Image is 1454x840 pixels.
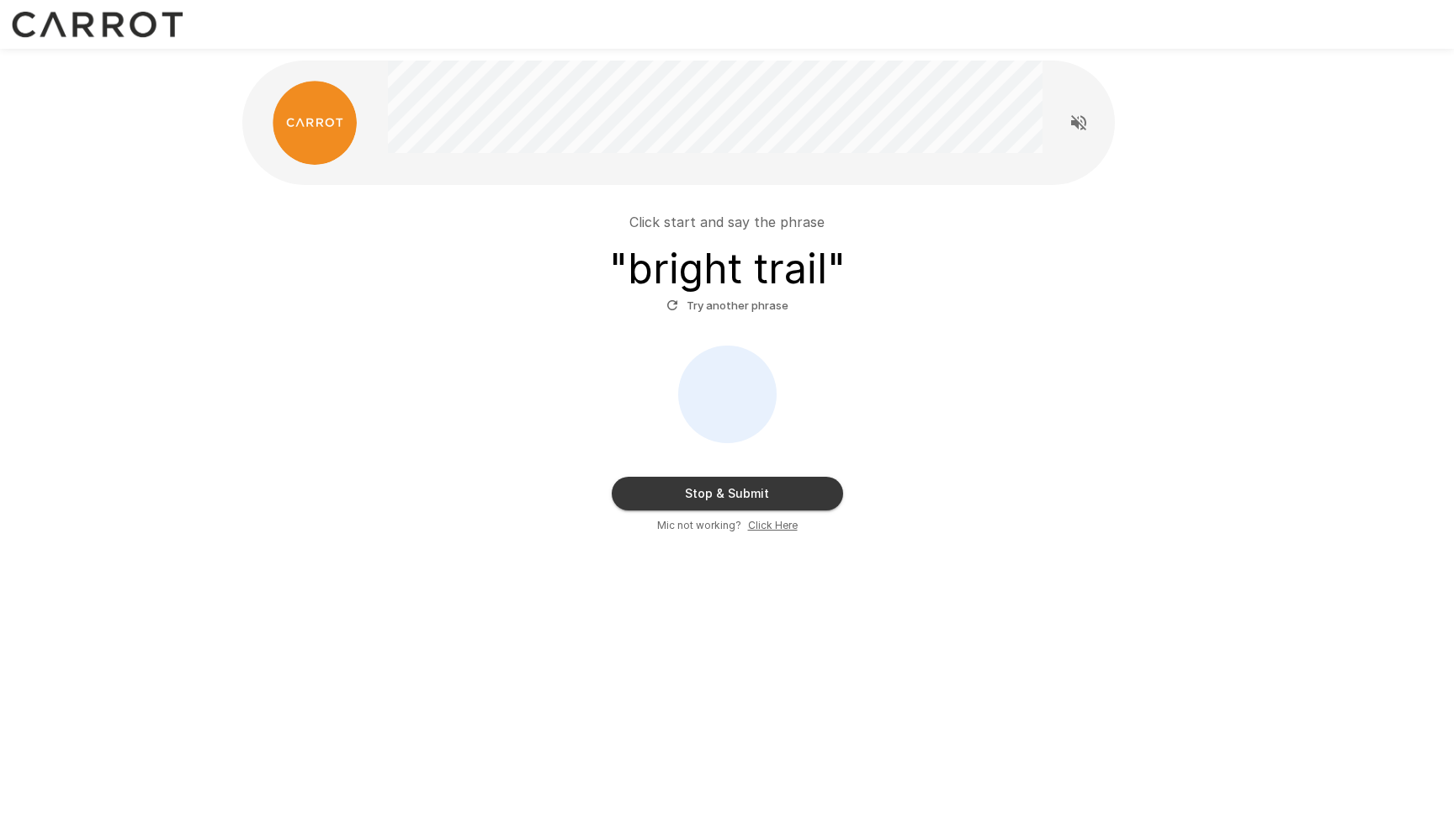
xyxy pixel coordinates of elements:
[273,81,357,165] img: carrot_logo.png
[612,477,843,510] button: Stop & Submit
[1062,106,1096,140] button: Read questions aloud
[609,246,846,293] h3: " bright trail "
[657,517,741,534] span: Mic not working?
[748,519,798,531] u: Click Here
[629,212,825,232] p: Click start and say the phrase
[662,293,793,319] button: Try another phrase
